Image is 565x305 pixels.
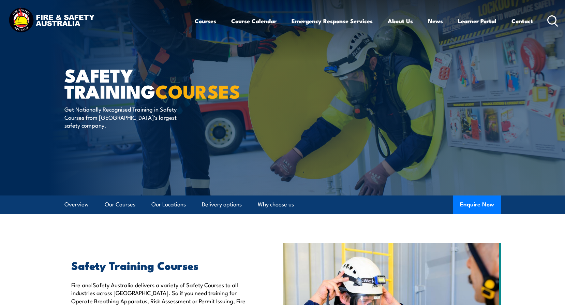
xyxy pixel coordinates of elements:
h1: Safety Training [64,67,233,99]
a: Emergency Response Services [292,12,373,30]
a: Learner Portal [458,12,496,30]
a: Our Locations [151,195,186,214]
p: Get Nationally Recognised Training in Safety Courses from [GEOGRAPHIC_DATA]’s largest safety comp... [64,105,189,129]
button: Enquire Now [453,195,501,214]
a: Delivery options [202,195,242,214]
a: Our Courses [105,195,135,214]
a: Contact [511,12,533,30]
a: Overview [64,195,89,214]
a: Courses [195,12,216,30]
strong: COURSES [155,76,240,105]
a: Why choose us [258,195,294,214]
a: News [428,12,443,30]
a: Course Calendar [231,12,277,30]
a: About Us [388,12,413,30]
h2: Safety Training Courses [71,260,251,270]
